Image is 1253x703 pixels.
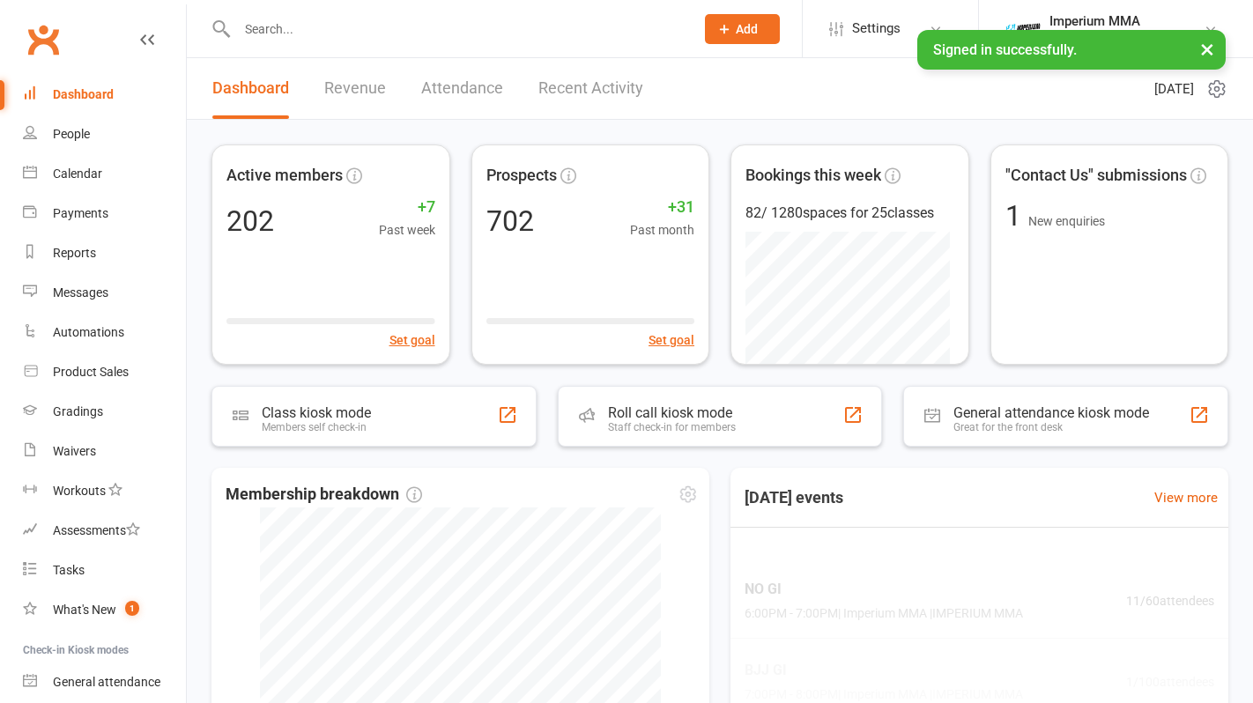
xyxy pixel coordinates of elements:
[1005,199,1028,233] span: 1
[53,166,102,181] div: Calendar
[23,432,186,471] a: Waivers
[1154,78,1194,100] span: [DATE]
[1126,591,1214,610] span: 11 / 60 attendees
[705,14,780,44] button: Add
[212,58,289,119] a: Dashboard
[608,421,736,433] div: Staff check-in for members
[630,195,694,220] span: +31
[53,325,124,339] div: Automations
[53,246,96,260] div: Reports
[23,313,186,352] a: Automations
[53,675,160,689] div: General attendance
[23,392,186,432] a: Gradings
[53,603,116,617] div: What's New
[23,75,186,115] a: Dashboard
[630,220,694,240] span: Past month
[1049,13,1204,29] div: Imperium MMA
[23,471,186,511] a: Workouts
[23,511,186,551] a: Assessments
[736,22,758,36] span: Add
[53,523,140,537] div: Assessments
[53,365,129,379] div: Product Sales
[53,404,103,418] div: Gradings
[21,18,65,62] a: Clubworx
[23,273,186,313] a: Messages
[745,578,1023,601] span: NO GI
[730,482,857,514] h3: [DATE] events
[226,207,274,235] div: 202
[53,206,108,220] div: Payments
[23,590,186,630] a: What's New1
[379,195,435,220] span: +7
[421,58,503,119] a: Attendance
[389,330,435,350] button: Set goal
[933,41,1077,58] span: Signed in successfully.
[538,58,643,119] a: Recent Activity
[1126,672,1214,692] span: 1 / 100 attendees
[745,603,1023,623] span: 6:00PM - 7:00PM | Imperium MMA | IMPERIUM MMA
[649,330,694,350] button: Set goal
[23,233,186,273] a: Reports
[953,421,1149,433] div: Great for the front desk
[23,352,186,392] a: Product Sales
[1049,29,1204,45] div: Imperium Mixed Martial Arts
[608,404,736,421] div: Roll call kiosk mode
[23,194,186,233] a: Payments
[1005,163,1187,189] span: "Contact Us" submissions
[379,220,435,240] span: Past week
[1154,487,1218,508] a: View more
[486,163,557,189] span: Prospects
[262,404,371,421] div: Class kiosk mode
[1005,11,1041,47] img: thumb_image1639376871.png
[226,482,422,507] span: Membership breakdown
[226,163,343,189] span: Active members
[852,9,901,48] span: Settings
[1028,214,1105,228] span: New enquiries
[125,601,139,616] span: 1
[745,659,1023,682] span: BJJ GI
[23,154,186,194] a: Calendar
[745,163,881,189] span: Bookings this week
[324,58,386,119] a: Revenue
[23,662,186,702] a: General attendance kiosk mode
[23,115,186,154] a: People
[262,421,371,433] div: Members self check-in
[745,202,954,225] div: 82 / 1280 spaces for 25 classes
[486,207,534,235] div: 702
[1191,30,1223,68] button: ×
[53,285,108,300] div: Messages
[53,127,90,141] div: People
[53,484,106,498] div: Workouts
[53,563,85,577] div: Tasks
[53,87,114,101] div: Dashboard
[232,17,682,41] input: Search...
[953,404,1149,421] div: General attendance kiosk mode
[53,444,96,458] div: Waivers
[23,551,186,590] a: Tasks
